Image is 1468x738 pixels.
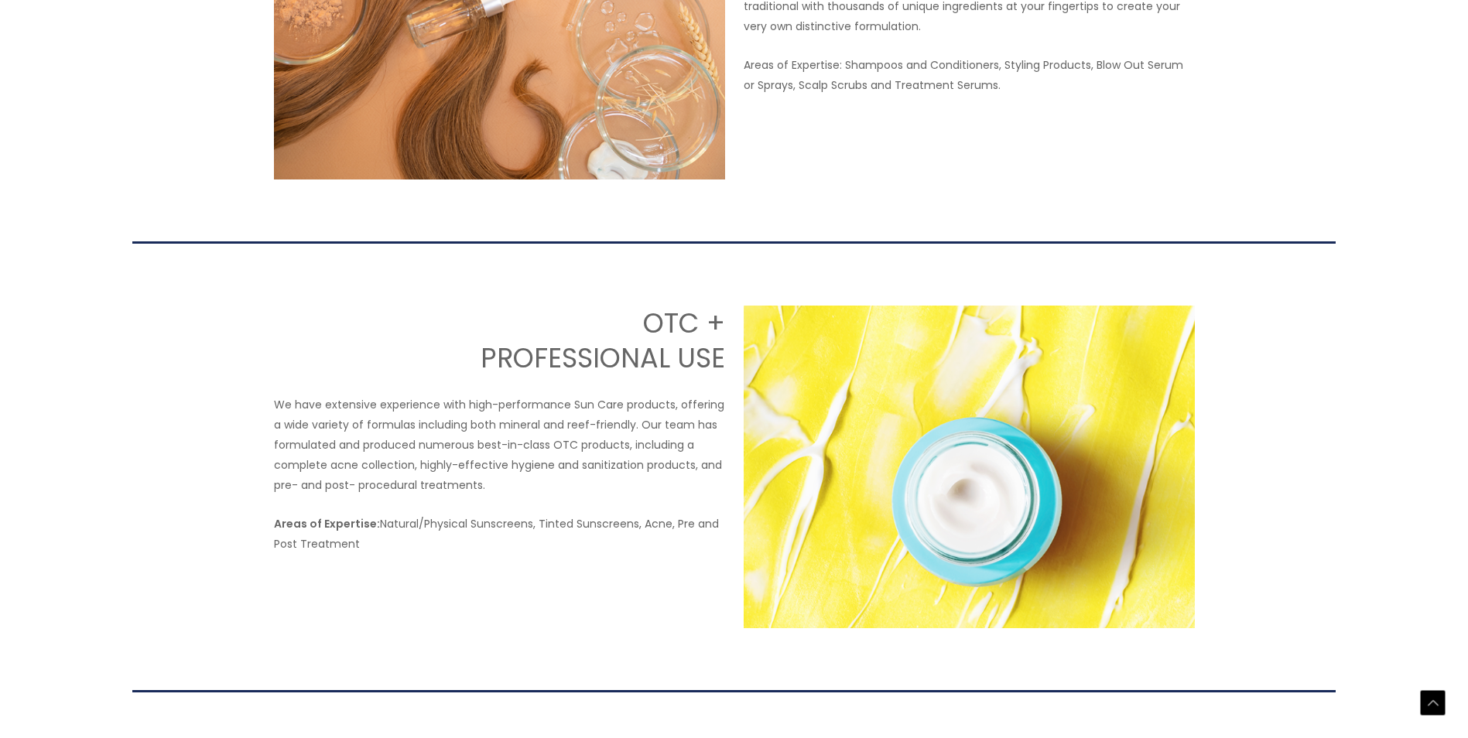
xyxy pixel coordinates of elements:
[274,395,725,495] p: We have extensive experience with high-performance Sun Care products, offering a wide variety of ...
[744,306,1195,628] img: nnovation Station OTC and Professional Use Image
[274,516,380,531] strong: Areas of Expertise:
[274,514,725,554] p: Natural/Physical Sunscreens, Tinted Sunscreens, Acne, Pre and Post Treatment
[274,306,725,376] h2: OTC + PROFESSIONAL USE
[744,55,1195,95] p: Areas of Expertise: Shampoos and Conditioners, Styling Products, Blow Out Serum or Sprays, Scalp ...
